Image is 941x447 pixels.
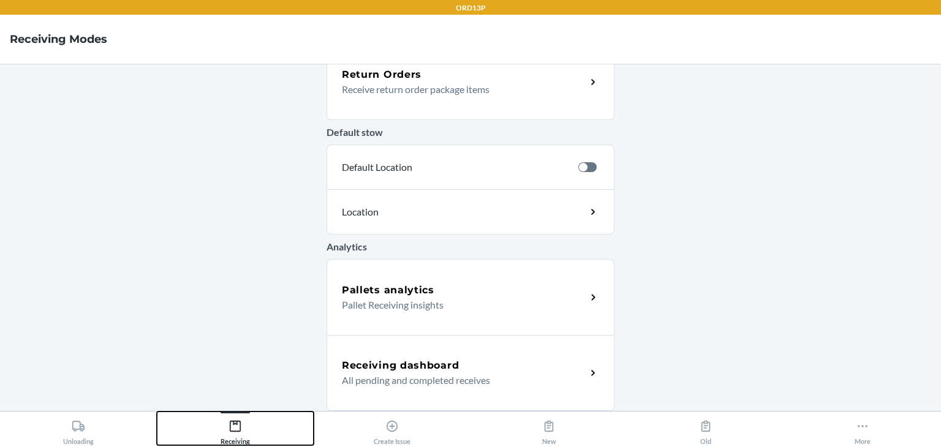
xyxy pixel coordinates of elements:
p: Pallet Receiving insights [342,298,576,312]
p: Location [342,205,486,219]
div: More [855,415,871,445]
p: Receive return order package items [342,82,576,97]
h5: Receiving dashboard [342,358,459,373]
div: Create Issue [374,415,410,445]
button: New [470,411,627,445]
button: More [784,411,941,445]
div: Old [699,415,712,445]
a: Location [327,189,614,235]
div: New [542,415,556,445]
a: Return OrdersReceive return order package items [327,44,614,120]
button: Create Issue [314,411,470,445]
p: ORD13P [456,2,486,13]
div: Receiving [221,415,250,445]
p: All pending and completed receives [342,373,576,388]
button: Old [627,411,784,445]
p: Default stow [327,125,614,140]
h5: Pallets analytics [342,283,434,298]
h5: Return Orders [342,67,421,82]
p: Analytics [327,239,614,254]
p: Default Location [342,160,569,175]
a: Pallets analyticsPallet Receiving insights [327,259,614,335]
a: Receiving dashboardAll pending and completed receives [327,335,614,411]
div: Unloading [63,415,94,445]
h4: Receiving Modes [10,31,107,47]
button: Receiving [157,411,314,445]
